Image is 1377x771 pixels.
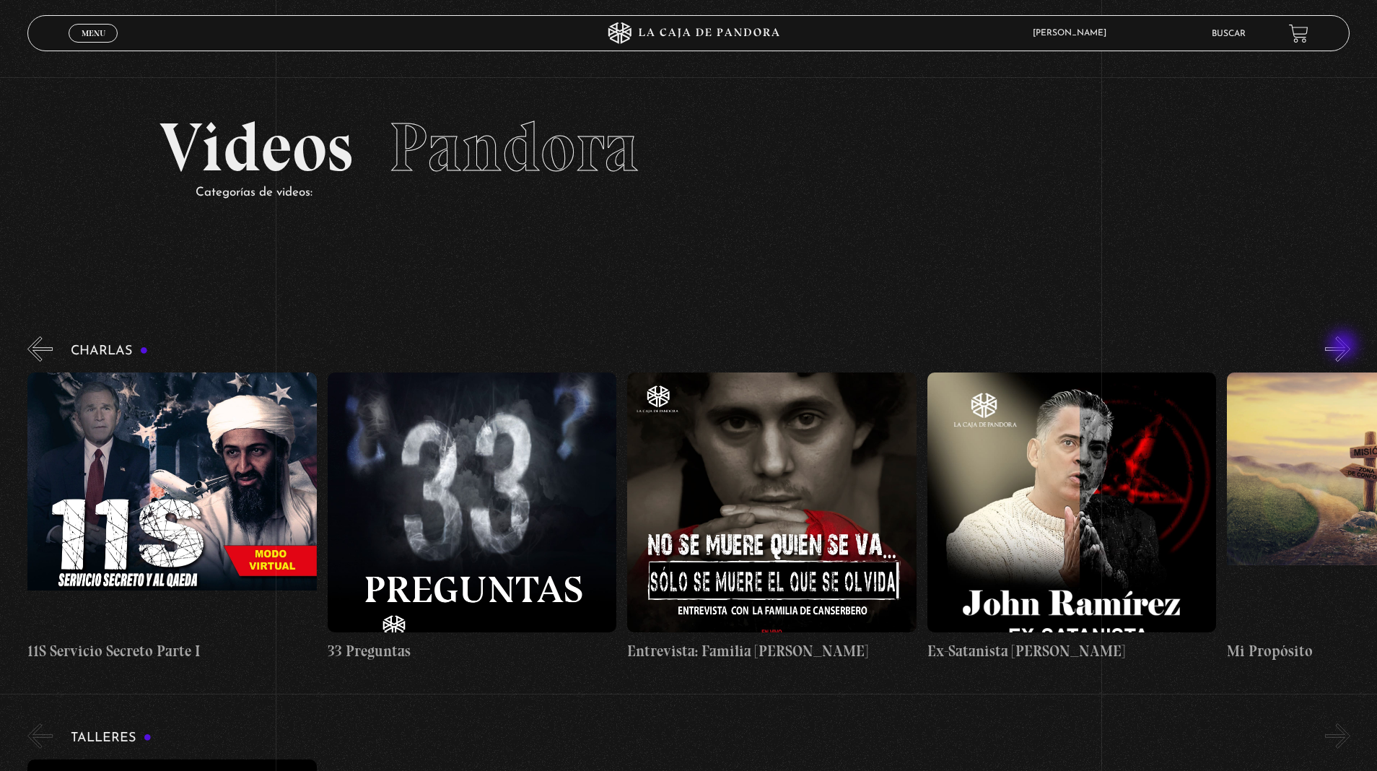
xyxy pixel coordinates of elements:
span: Pandora [389,106,639,188]
button: Previous [27,723,53,749]
button: Next [1325,723,1350,749]
p: Categorías de videos: [196,182,1217,204]
button: Previous [27,336,53,362]
h4: Ex-Satanista [PERSON_NAME] [927,640,1217,663]
h2: Videos [159,113,1217,182]
a: Buscar [1212,30,1246,38]
a: Ex-Satanista [PERSON_NAME] [927,373,1217,663]
span: Menu [82,29,105,38]
span: [PERSON_NAME] [1026,29,1121,38]
button: Next [1325,336,1350,362]
a: View your shopping cart [1289,24,1308,43]
h4: 33 Preguntas [328,640,617,663]
h3: Charlas [71,344,148,358]
span: Cerrar [76,41,110,51]
a: 11S Servicio Secreto Parte I [27,373,317,663]
a: Entrevista: Familia [PERSON_NAME] [627,373,917,663]
h4: 11S Servicio Secreto Parte I [27,640,317,663]
h3: Talleres [71,731,152,745]
a: 33 Preguntas [328,373,617,663]
h4: Entrevista: Familia [PERSON_NAME] [627,640,917,663]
